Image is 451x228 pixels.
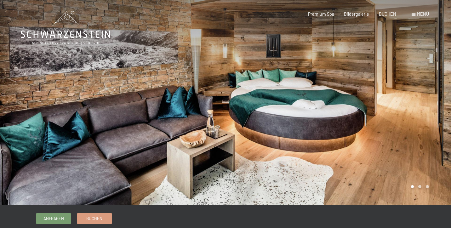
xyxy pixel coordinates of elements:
[77,213,111,224] a: Buchen
[43,216,64,221] span: Anfragen
[37,213,71,224] a: Anfragen
[379,11,396,17] a: BUCHEN
[86,216,102,221] span: Buchen
[308,11,334,17] a: Premium Spa
[344,11,369,17] a: Bildergalerie
[417,11,429,17] span: Menü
